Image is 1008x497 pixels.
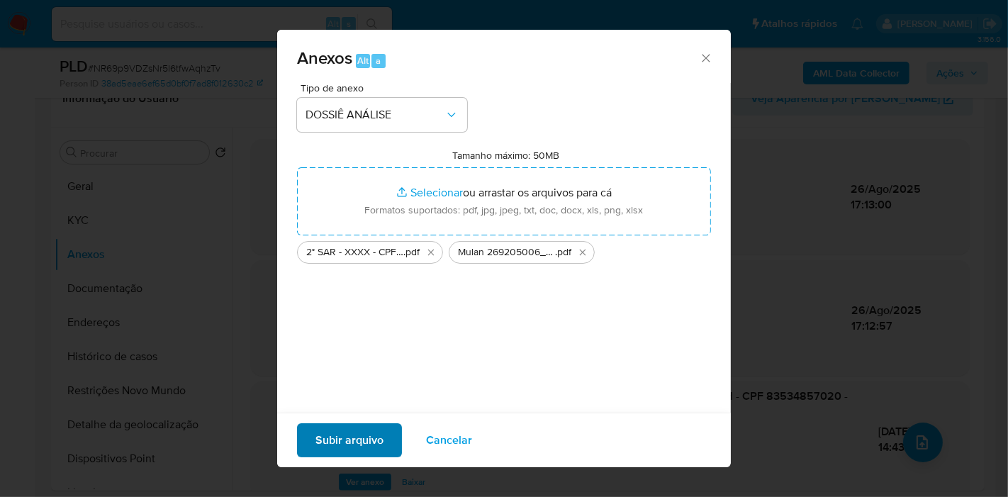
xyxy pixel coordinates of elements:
ul: Arquivos selecionados [297,235,711,264]
span: Anexos [297,45,352,70]
span: Mulan 269205006_2025_08_26_13_28_34 [458,245,555,259]
span: .pdf [403,245,420,259]
button: Excluir Mulan 269205006_2025_08_26_13_28_34.pdf [574,244,591,261]
span: Alt [357,54,369,67]
button: Cancelar [408,423,491,457]
button: Excluir 2° SAR - XXXX - CPF 83534857020 - ANGELA AZUCENA JAWAD ARRIGONNI.pdf [422,244,439,261]
span: DOSSIÊ ANÁLISE [306,108,444,122]
span: .pdf [555,245,571,259]
span: Subir arquivo [315,425,383,456]
button: DOSSIÊ ANÁLISE [297,98,467,132]
label: Tamanho máximo: 50MB [453,149,560,162]
span: a [376,54,381,67]
span: 2° SAR - XXXX - CPF 83534857020 - [PERSON_NAME] ARRIGONNI [306,245,403,259]
span: Tipo de anexo [301,83,471,93]
span: Cancelar [426,425,472,456]
button: Subir arquivo [297,423,402,457]
button: Fechar [699,51,712,64]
